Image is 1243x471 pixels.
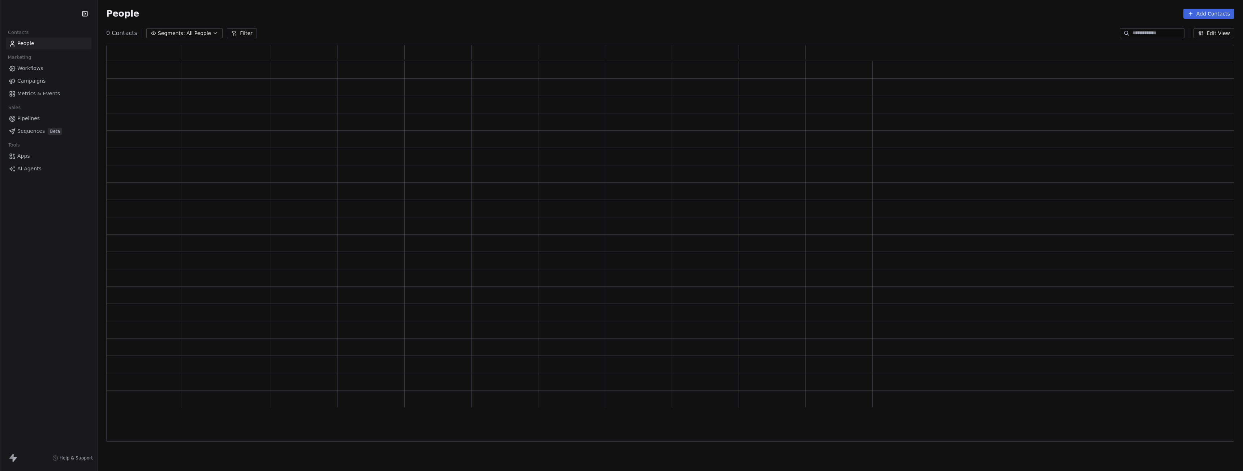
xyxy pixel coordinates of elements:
[6,163,91,175] a: AI Agents
[1193,28,1234,38] button: Edit View
[6,88,91,100] a: Metrics & Events
[17,90,60,97] span: Metrics & Events
[6,150,91,162] a: Apps
[106,29,137,38] span: 0 Contacts
[17,115,40,122] span: Pipelines
[17,127,45,135] span: Sequences
[17,40,34,47] span: People
[5,140,23,151] span: Tools
[107,61,1235,442] div: grid
[17,77,46,85] span: Campaigns
[106,8,139,19] span: People
[1183,9,1234,19] button: Add Contacts
[5,102,24,113] span: Sales
[227,28,257,38] button: Filter
[60,455,93,461] span: Help & Support
[6,38,91,49] a: People
[6,125,91,137] a: SequencesBeta
[48,128,62,135] span: Beta
[6,62,91,74] a: Workflows
[5,27,32,38] span: Contacts
[158,30,185,37] span: Segments:
[186,30,211,37] span: All People
[6,113,91,125] a: Pipelines
[17,152,30,160] span: Apps
[6,75,91,87] a: Campaigns
[17,65,43,72] span: Workflows
[52,455,93,461] a: Help & Support
[5,52,34,63] span: Marketing
[17,165,42,173] span: AI Agents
